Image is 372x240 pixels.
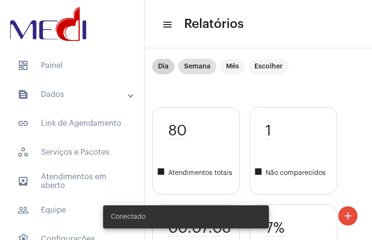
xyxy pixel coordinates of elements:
mat-icon: sidenav icon [162,19,172,30]
span: Painel [10,54,134,77]
span: sidenav icon [17,60,29,71]
span: sidenav icon [17,147,29,158]
mat-chip: Semana [178,59,216,74]
span: Relatórios [184,16,244,32]
mat-icon: sidenav icon [17,89,29,100]
mat-icon: add [342,210,354,222]
mat-panel-title: Dados [17,89,129,100]
span: Atendimentos em aberto [10,170,134,193]
span: Equipe [10,199,134,222]
span: Atendimentos totais [157,167,239,179]
img: d3a1b5fa-500b-b90f-5a1c-719c20e9830b.png [8,5,89,43]
mat-icon: square [157,167,168,179]
span: 1 [266,123,271,139]
span: 80 [168,123,186,139]
mat-icon: square [254,167,266,179]
span: Link de Agendamento [10,112,134,135]
mat-chip: Dia [152,59,174,74]
mat-expansion-panel-header: sidenav iconDados [6,83,144,106]
mat-chip: Escolher [249,59,289,74]
span: Serviços e Pacotes [10,141,134,164]
span: Não comparecidos [254,167,337,179]
mat-icon: sidenav icon [17,175,29,187]
mat-chip: Mês [220,59,245,74]
mat-icon: sidenav icon [17,204,29,216]
mat-icon: sidenav icon [17,118,29,129]
span: Conectado [111,212,146,222]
